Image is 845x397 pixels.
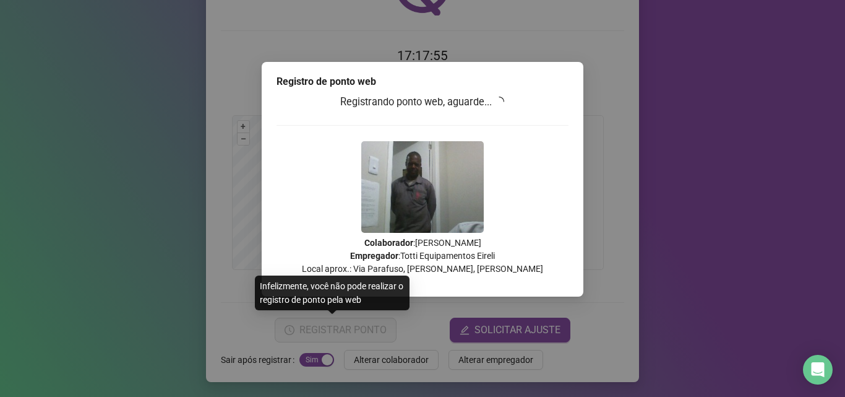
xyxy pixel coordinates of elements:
[803,355,833,385] div: Open Intercom Messenger
[277,237,568,276] p: : [PERSON_NAME] : Totti Equipamentos Eireli Local aprox.: Via Parafuso, [PERSON_NAME], [PERSON_NAME]
[350,251,398,261] strong: Empregador
[277,74,568,89] div: Registro de ponto web
[277,94,568,110] h3: Registrando ponto web, aguarde...
[255,276,410,310] div: Infelizmente, você não pode realizar o registro de ponto pela web
[361,141,484,233] img: 9k=
[364,238,413,248] strong: Colaborador
[494,96,505,107] span: loading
